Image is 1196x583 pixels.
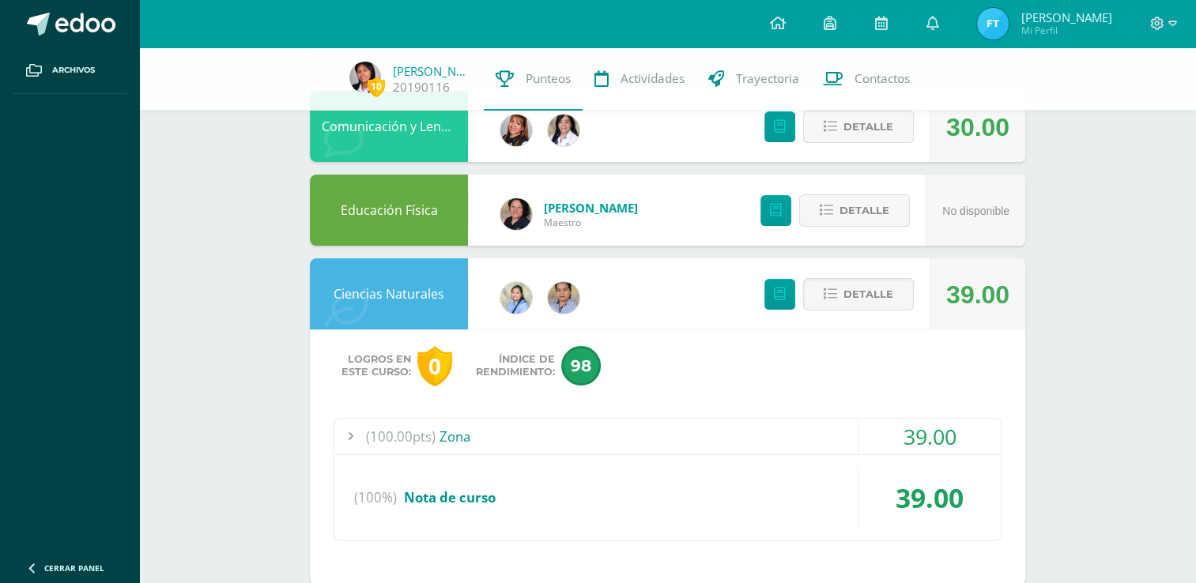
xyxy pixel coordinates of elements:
img: bde4051059f9bbf7a6cf03d31765ead5.png [349,62,381,93]
div: Educación Física [310,175,468,246]
img: c5dbdb3d61c91730a897bea971597349.png [500,282,532,314]
span: Nota de curso [404,488,496,506]
a: Archivos [13,47,126,94]
span: Actividades [621,70,685,87]
span: 98 [561,346,601,386]
img: 7cf1ad61fb68178cf4b1551b70770f62.png [548,282,579,314]
span: Detalle [843,280,893,309]
a: Punteos [484,47,583,111]
img: 099ef056f83dc0820ec7ee99c9f2f859.png [548,115,579,146]
a: Trayectoria [696,47,811,111]
div: 0 [417,346,452,386]
button: Detalle [799,194,910,227]
a: 20190116 [393,79,450,96]
span: [PERSON_NAME] [1021,9,1111,25]
div: 39.00 [858,468,1001,528]
span: (100%) [354,468,397,528]
span: Contactos [855,70,910,87]
span: Logros en este curso: [341,353,411,378]
span: Detalle [843,112,893,141]
span: Detalle [839,196,889,225]
div: 39.00 [858,419,1001,454]
span: Trayectoria [736,70,799,87]
span: Índice de Rendimiento: [476,353,555,378]
a: Actividades [583,47,696,111]
span: Punteos [526,70,571,87]
a: Contactos [811,47,922,111]
a: [PERSON_NAME] [544,200,638,216]
a: [PERSON_NAME] [393,63,472,79]
span: Cerrar panel [44,562,104,574]
button: Detalle [803,278,914,310]
img: 84f498c38488f9bfac9112f811d507f1.png [500,115,532,146]
button: Detalle [803,111,914,143]
div: 30.00 [946,92,1009,163]
span: No disponible [942,205,1009,217]
div: Zona [334,419,1001,454]
div: Ciencias Naturales [310,258,468,329]
span: (100.00pts) [366,419,436,454]
span: 10 [368,77,385,96]
img: 2a918e31a8919171dbdf98851894726c.png [977,8,1009,39]
div: Comunicación y Lenguaje, Idioma Extranjero [310,91,468,162]
span: Maestro [544,216,638,229]
span: Mi Perfil [1021,24,1111,37]
img: 221af06ae4b1beedc67b65817a25a70d.png [500,198,532,230]
span: Archivos [52,64,95,77]
div: 39.00 [946,259,1009,330]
